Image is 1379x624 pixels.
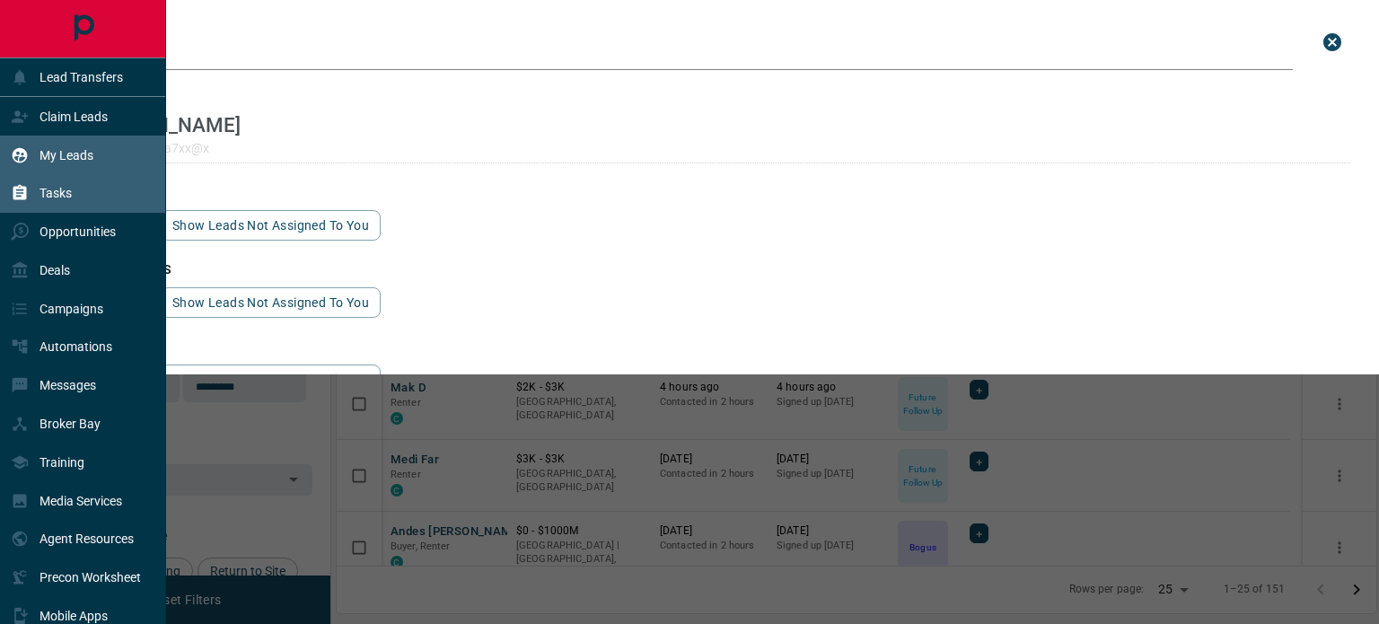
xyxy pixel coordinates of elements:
h3: id matches [68,339,1350,354]
button: show leads not assigned to you [161,210,381,241]
button: show leads not assigned to you [161,365,381,395]
button: show leads not assigned to you [161,287,381,318]
h3: email matches [68,185,1350,199]
button: close search bar [1314,24,1350,60]
h3: phone matches [68,262,1350,277]
h3: name matches [68,81,1350,95]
